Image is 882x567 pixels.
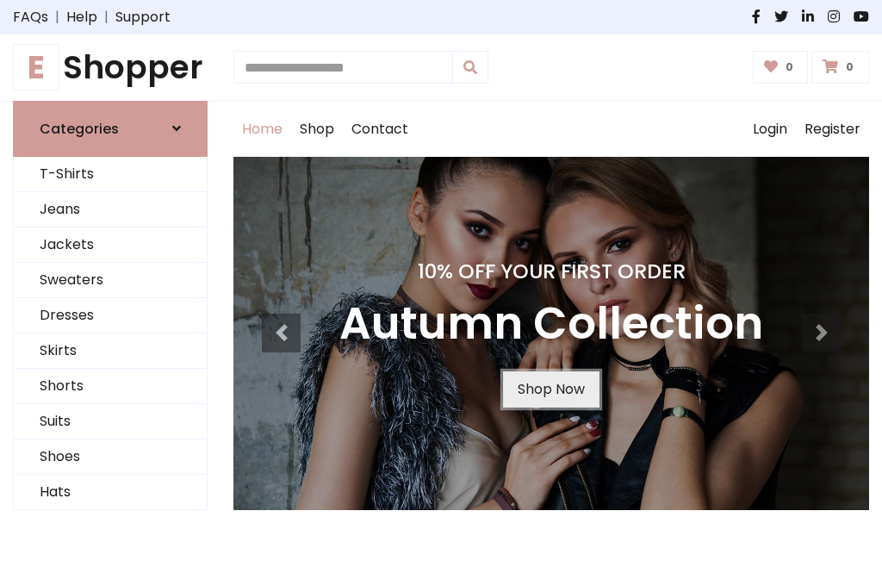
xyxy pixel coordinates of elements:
[13,48,208,87] h1: Shopper
[13,7,48,28] a: FAQs
[753,51,809,84] a: 0
[13,44,59,90] span: E
[66,7,97,28] a: Help
[13,48,208,87] a: EShopper
[14,475,207,510] a: Hats
[14,439,207,475] a: Shoes
[13,101,208,157] a: Categories
[796,102,869,157] a: Register
[14,263,207,298] a: Sweaters
[40,121,119,137] h6: Categories
[14,227,207,263] a: Jackets
[233,102,291,157] a: Home
[48,7,66,28] span: |
[781,59,798,75] span: 0
[14,157,207,192] a: T-Shirts
[14,298,207,333] a: Dresses
[14,333,207,369] a: Skirts
[14,404,207,439] a: Suits
[339,259,763,283] h4: 10% Off Your First Order
[339,297,763,351] h3: Autumn Collection
[842,59,858,75] span: 0
[97,7,115,28] span: |
[811,51,869,84] a: 0
[14,192,207,227] a: Jeans
[291,102,343,157] a: Shop
[503,371,599,408] a: Shop Now
[343,102,417,157] a: Contact
[14,369,207,404] a: Shorts
[115,7,171,28] a: Support
[744,102,796,157] a: Login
